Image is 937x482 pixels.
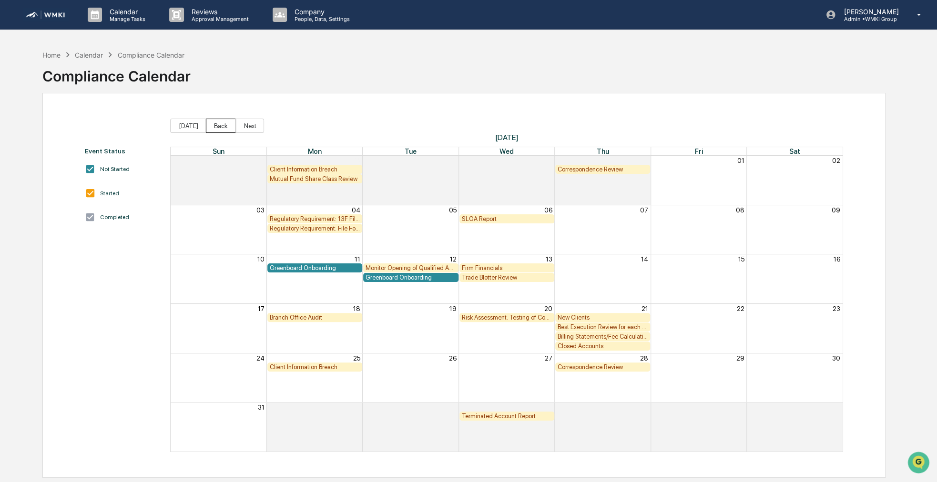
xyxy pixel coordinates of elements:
[832,354,840,362] button: 30
[100,214,129,221] div: Completed
[148,103,173,115] button: See all
[499,147,514,155] span: Wed
[170,133,843,142] span: [DATE]
[462,314,552,321] div: Risk Assessment: Testing of Compliance Program
[270,264,360,271] div: Greenboard Onboarding
[462,215,552,222] div: SLOA Report
[79,129,82,137] span: •
[462,264,552,271] div: Firm Financials
[695,147,703,155] span: Fri
[352,157,360,164] button: 28
[256,206,265,214] button: 03
[736,206,744,214] button: 08
[257,157,265,164] button: 27
[6,183,64,200] a: 🔎Data Lookup
[206,119,236,133] button: Back
[287,8,355,16] p: Company
[102,16,150,22] p: Manage Tasks
[544,157,552,164] button: 30
[308,147,322,155] span: Mon
[95,210,115,217] span: Pylon
[641,255,648,263] button: 14
[558,166,648,173] div: Correspondence Review
[448,403,457,411] button: 02
[270,314,360,321] div: Branch Office Audit
[642,157,648,164] button: 31
[544,206,552,214] button: 06
[642,305,648,312] button: 21
[353,354,360,362] button: 25
[10,105,64,113] div: Past conversations
[545,354,552,362] button: 27
[258,403,265,411] button: 31
[737,157,744,164] button: 01
[184,8,254,16] p: Reviews
[462,412,552,420] div: Terminated Account Report
[737,403,744,411] button: 05
[546,255,552,263] button: 13
[170,147,843,452] div: Month View
[65,165,122,182] a: 🗄️Attestations
[450,255,457,263] button: 12
[69,170,77,177] div: 🗄️
[213,147,224,155] span: Sun
[448,157,457,164] button: 29
[405,147,417,155] span: Tue
[738,255,744,263] button: 15
[640,354,648,362] button: 28
[184,16,254,22] p: Approval Management
[30,129,77,137] span: [PERSON_NAME]
[597,147,609,155] span: Thu
[10,188,17,195] div: 🔎
[42,60,191,85] div: Compliance Calendar
[270,215,360,222] div: Regulatory Requirement: 13F Filings DUE
[10,120,25,135] img: Sigrid Alegria
[832,206,840,214] button: 09
[118,51,184,59] div: Compliance Calendar
[67,210,115,217] a: Powered byPylon
[544,305,552,312] button: 20
[270,363,360,371] div: Client Information Breach
[23,8,69,22] img: logo
[449,305,457,312] button: 19
[832,157,840,164] button: 02
[287,16,355,22] p: People, Data, Settings
[366,274,456,281] div: Greenboard Onboarding
[79,169,118,178] span: Attestations
[10,72,27,90] img: 1746055101610-c473b297-6a78-478c-a979-82029cc54cd1
[449,354,457,362] button: 26
[6,165,65,182] a: 🖐️Preclearance
[366,264,456,271] div: Monitor Opening of Qualified Accounts
[462,274,552,281] div: Trade Blotter Review
[558,333,648,340] div: Billing Statements/Fee Calculations Report
[257,255,265,263] button: 10
[640,206,648,214] button: 07
[836,8,903,16] p: [PERSON_NAME]
[832,403,840,411] button: 06
[270,175,360,182] div: Mutual Fund Share Class Review
[640,403,648,411] button: 04
[19,187,60,196] span: Data Lookup
[43,82,131,90] div: We're available if you need us!
[449,206,457,214] button: 05
[833,305,840,312] button: 23
[353,305,360,312] button: 18
[789,147,800,155] span: Sat
[235,119,264,133] button: Next
[170,119,206,133] button: [DATE]
[84,129,104,137] span: [DATE]
[258,305,265,312] button: 17
[558,323,648,331] div: Best Execution Review for each Custodian
[19,169,61,178] span: Preclearance
[100,190,119,197] div: Started
[100,166,130,172] div: Not Started
[352,206,360,214] button: 04
[20,72,37,90] img: 8933085812038_c878075ebb4cc5468115_72.jpg
[736,354,744,362] button: 29
[270,225,360,232] div: Regulatory Requirement: File Form N-PX (Annual 13F Filers only)
[256,354,265,362] button: 24
[353,403,360,411] button: 01
[544,403,552,411] button: 03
